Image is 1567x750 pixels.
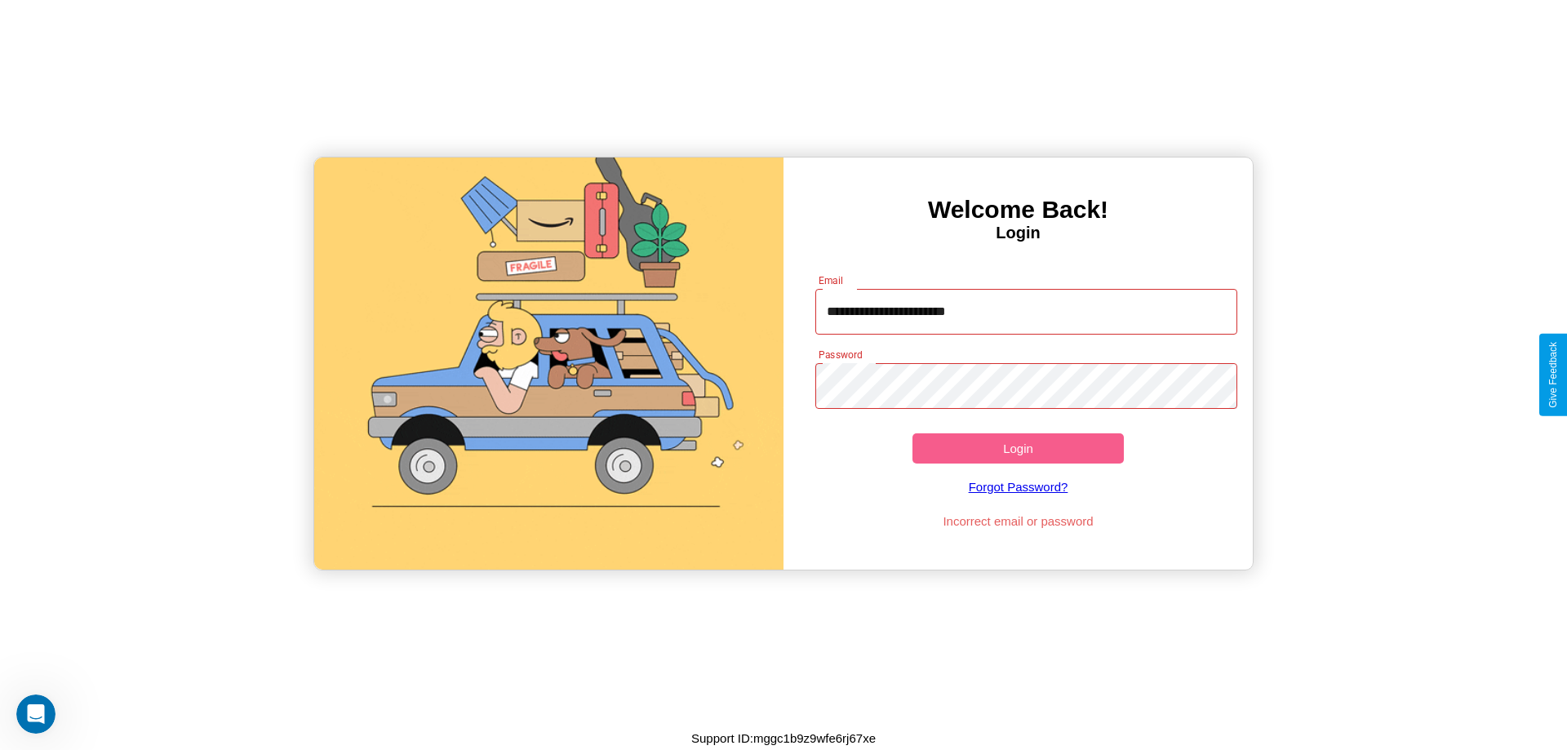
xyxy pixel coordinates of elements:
p: Support ID: mggc1b9z9wfe6rj67xe [691,727,876,749]
h3: Welcome Back! [783,196,1253,224]
h4: Login [783,224,1253,242]
div: Give Feedback [1547,342,1559,408]
label: Email [819,273,844,287]
iframe: Intercom live chat [16,695,55,734]
img: gif [314,158,783,570]
button: Login [912,433,1124,464]
a: Forgot Password? [807,464,1230,510]
p: Incorrect email or password [807,510,1230,532]
label: Password [819,348,862,362]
